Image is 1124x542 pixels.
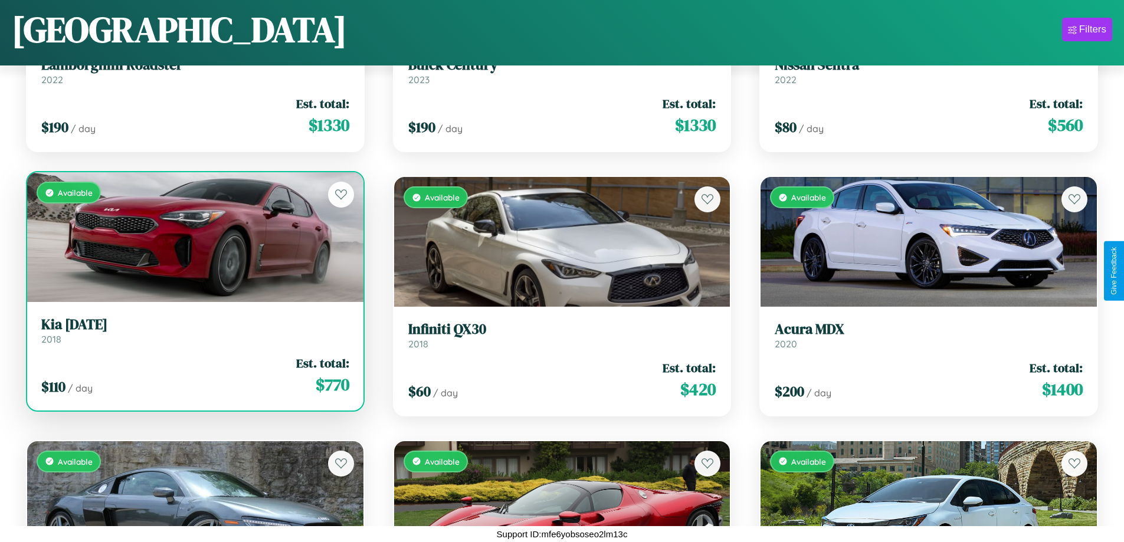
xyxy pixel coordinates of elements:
[41,333,61,345] span: 2018
[775,117,797,137] span: $ 80
[408,74,430,86] span: 2023
[41,57,349,86] a: Lamborghini Roadster2022
[1030,359,1083,376] span: Est. total:
[1110,247,1118,295] div: Give Feedback
[1042,377,1083,401] span: $ 1400
[1062,18,1112,41] button: Filters
[775,382,804,401] span: $ 200
[296,95,349,112] span: Est. total:
[408,57,716,74] h3: Buick Century
[41,57,349,74] h3: Lamborghini Roadster
[309,113,349,137] span: $ 1330
[775,321,1083,338] h3: Acura MDX
[433,387,458,399] span: / day
[497,526,628,542] p: Support ID: mfe6yobsoseo2lm13c
[663,359,716,376] span: Est. total:
[408,321,716,338] h3: Infiniti QX30
[775,321,1083,350] a: Acura MDX2020
[807,387,831,399] span: / day
[316,373,349,396] span: $ 770
[41,316,349,345] a: Kia [DATE]2018
[675,113,716,137] span: $ 1330
[1079,24,1106,35] div: Filters
[408,117,435,137] span: $ 190
[41,74,63,86] span: 2022
[408,321,716,350] a: Infiniti QX302018
[1030,95,1083,112] span: Est. total:
[775,57,1083,86] a: Nissan Sentra2022
[41,117,68,137] span: $ 190
[438,123,463,134] span: / day
[799,123,824,134] span: / day
[296,354,349,372] span: Est. total:
[68,382,93,394] span: / day
[71,123,96,134] span: / day
[58,188,93,198] span: Available
[775,57,1083,74] h3: Nissan Sentra
[408,57,716,86] a: Buick Century2023
[425,192,460,202] span: Available
[791,192,826,202] span: Available
[1048,113,1083,137] span: $ 560
[663,95,716,112] span: Est. total:
[58,456,93,467] span: Available
[408,382,431,401] span: $ 60
[775,338,797,350] span: 2020
[791,456,826,467] span: Available
[775,74,797,86] span: 2022
[12,5,347,54] h1: [GEOGRAPHIC_DATA]
[425,456,460,467] span: Available
[408,338,428,350] span: 2018
[41,316,349,333] h3: Kia [DATE]
[680,377,716,401] span: $ 420
[41,377,65,396] span: $ 110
